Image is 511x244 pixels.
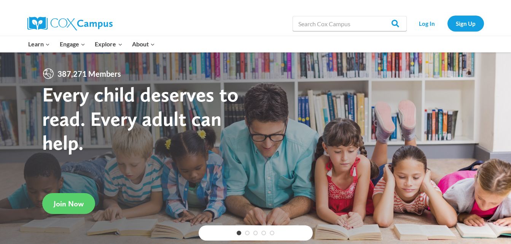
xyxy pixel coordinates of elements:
span: Join Now [54,199,84,208]
strong: Every child deserves to read. Every adult can help. [42,82,239,155]
span: 387,271 Members [54,68,124,80]
nav: Secondary Navigation [411,16,484,31]
a: 3 [253,231,258,235]
nav: Primary Navigation [24,36,160,52]
a: Join Now [42,193,95,214]
span: About [132,39,155,49]
span: Explore [95,39,122,49]
a: 1 [237,231,241,235]
span: Engage [60,39,85,49]
a: Sign Up [447,16,484,31]
a: 5 [270,231,274,235]
img: Cox Campus [27,17,113,30]
a: Log In [411,16,444,31]
a: 4 [261,231,266,235]
span: Learn [28,39,50,49]
input: Search Cox Campus [293,16,407,31]
a: 2 [245,231,250,235]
